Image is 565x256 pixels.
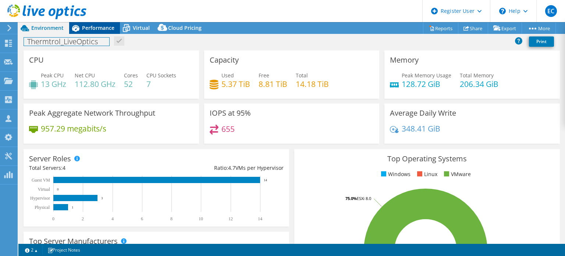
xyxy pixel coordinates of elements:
span: Environment [31,24,64,31]
span: Virtual [133,24,150,31]
tspan: 75.0% [345,196,357,201]
text: 1 [72,206,74,209]
h4: 128.72 GiB [402,80,451,88]
a: Print [529,36,554,47]
div: Ratio: VMs per Hypervisor [156,164,284,172]
h3: Server Roles [29,155,71,163]
h3: Capacity [210,56,239,64]
h4: 52 [124,80,138,88]
li: Windows [379,170,411,178]
span: Net CPU [75,72,95,79]
span: 4 [63,164,65,171]
text: 0 [52,216,54,221]
span: Total [296,72,308,79]
h4: 5.37 TiB [221,80,250,88]
h4: 112.80 GHz [75,80,116,88]
span: Free [259,72,269,79]
span: CPU Sockets [146,72,176,79]
text: 6 [141,216,143,221]
tspan: ESXi 8.0 [357,196,371,201]
li: VMware [442,170,471,178]
h3: Top Server Manufacturers [29,237,118,245]
h3: IOPS at 95% [210,109,251,117]
h4: 348.41 GiB [402,125,440,133]
text: 0 [57,187,59,191]
h3: Top Operating Systems [300,155,554,163]
a: Export [488,22,522,34]
text: 3 [101,196,103,200]
text: Virtual [38,187,50,192]
a: Reports [423,22,458,34]
a: Share [458,22,488,34]
svg: \n [499,8,506,14]
span: Cores [124,72,138,79]
span: Peak Memory Usage [402,72,451,79]
text: Guest VM [32,178,50,183]
span: 4.7 [228,164,235,171]
div: Total Servers: [29,164,156,172]
h1: Thermtrol_LiveOptics [24,38,109,46]
text: 4 [111,216,114,221]
text: 2 [82,216,84,221]
span: Cloud Pricing [168,24,202,31]
a: Project Notes [42,245,85,255]
span: Total Memory [460,72,494,79]
h3: CPU [29,56,44,64]
h4: 8.81 TiB [259,80,287,88]
h4: 655 [221,125,235,133]
h3: Memory [390,56,419,64]
h4: 206.34 GiB [460,80,498,88]
span: Used [221,72,234,79]
text: 14 [264,178,267,182]
h4: 7 [146,80,176,88]
h4: 13 GHz [41,80,66,88]
text: Physical [35,205,50,210]
h4: 14.18 TiB [296,80,329,88]
h3: Average Daily Write [390,109,456,117]
li: Linux [415,170,437,178]
text: 10 [199,216,203,221]
a: More [522,22,556,34]
a: 2 [20,245,43,255]
h4: 957.29 megabits/s [41,125,106,133]
text: 8 [170,216,173,221]
span: Peak CPU [41,72,64,79]
text: 14 [258,216,262,221]
span: Performance [82,24,114,31]
span: EC [545,5,557,17]
text: Hypervisor [30,196,50,201]
h3: Peak Aggregate Network Throughput [29,109,155,117]
text: 12 [228,216,233,221]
